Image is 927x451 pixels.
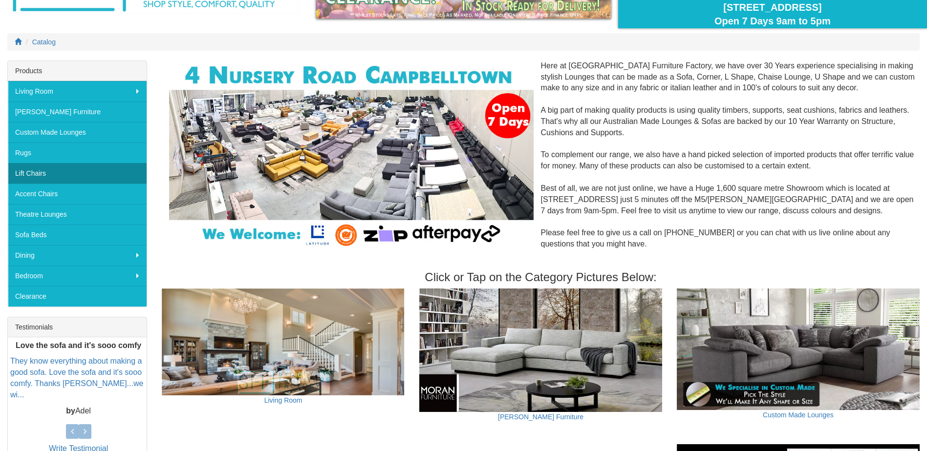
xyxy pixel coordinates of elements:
[8,317,147,337] div: Testimonials
[8,143,147,163] a: Rugs
[16,341,141,349] b: Love the sofa and it's sooo comfy
[677,288,920,410] img: Custom Made Lounges
[10,406,147,417] p: Adel
[10,357,143,399] a: They know everything about making a good sofa. Love the sofa and it's sooo comfy. Thanks [PERSON_...
[8,163,147,184] a: Lift Chairs
[162,271,920,284] h3: Click or Tap on the Category Pictures Below:
[8,81,147,102] a: Living Room
[8,225,147,245] a: Sofa Beds
[162,288,405,395] img: Living Room
[32,38,56,46] a: Catalog
[169,61,533,250] img: Corner Modular Lounges
[8,184,147,204] a: Accent Chairs
[498,413,583,421] a: [PERSON_NAME] Furniture
[8,245,147,266] a: Dining
[419,288,662,411] img: Moran Furniture
[8,286,147,307] a: Clearance
[8,102,147,122] a: [PERSON_NAME] Furniture
[8,61,147,81] div: Products
[162,61,920,261] div: Here at [GEOGRAPHIC_DATA] Furniture Factory, we have over 30 Years experience specialising in mak...
[8,204,147,225] a: Theatre Lounges
[8,122,147,143] a: Custom Made Lounges
[66,407,75,415] b: by
[8,266,147,286] a: Bedroom
[264,396,302,404] a: Living Room
[763,411,834,419] a: Custom Made Lounges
